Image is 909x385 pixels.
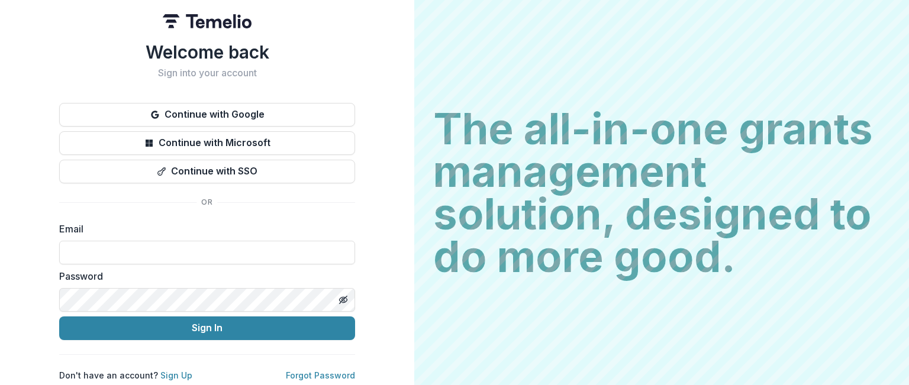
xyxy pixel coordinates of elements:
[59,369,192,381] p: Don't have an account?
[59,67,355,79] h2: Sign into your account
[160,370,192,380] a: Sign Up
[59,131,355,155] button: Continue with Microsoft
[163,14,252,28] img: Temelio
[59,316,355,340] button: Sign In
[59,222,348,236] label: Email
[59,41,355,63] h1: Welcome back
[59,103,355,127] button: Continue with Google
[286,370,355,380] a: Forgot Password
[59,160,355,183] button: Continue with SSO
[334,290,353,309] button: Toggle password visibility
[59,269,348,283] label: Password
